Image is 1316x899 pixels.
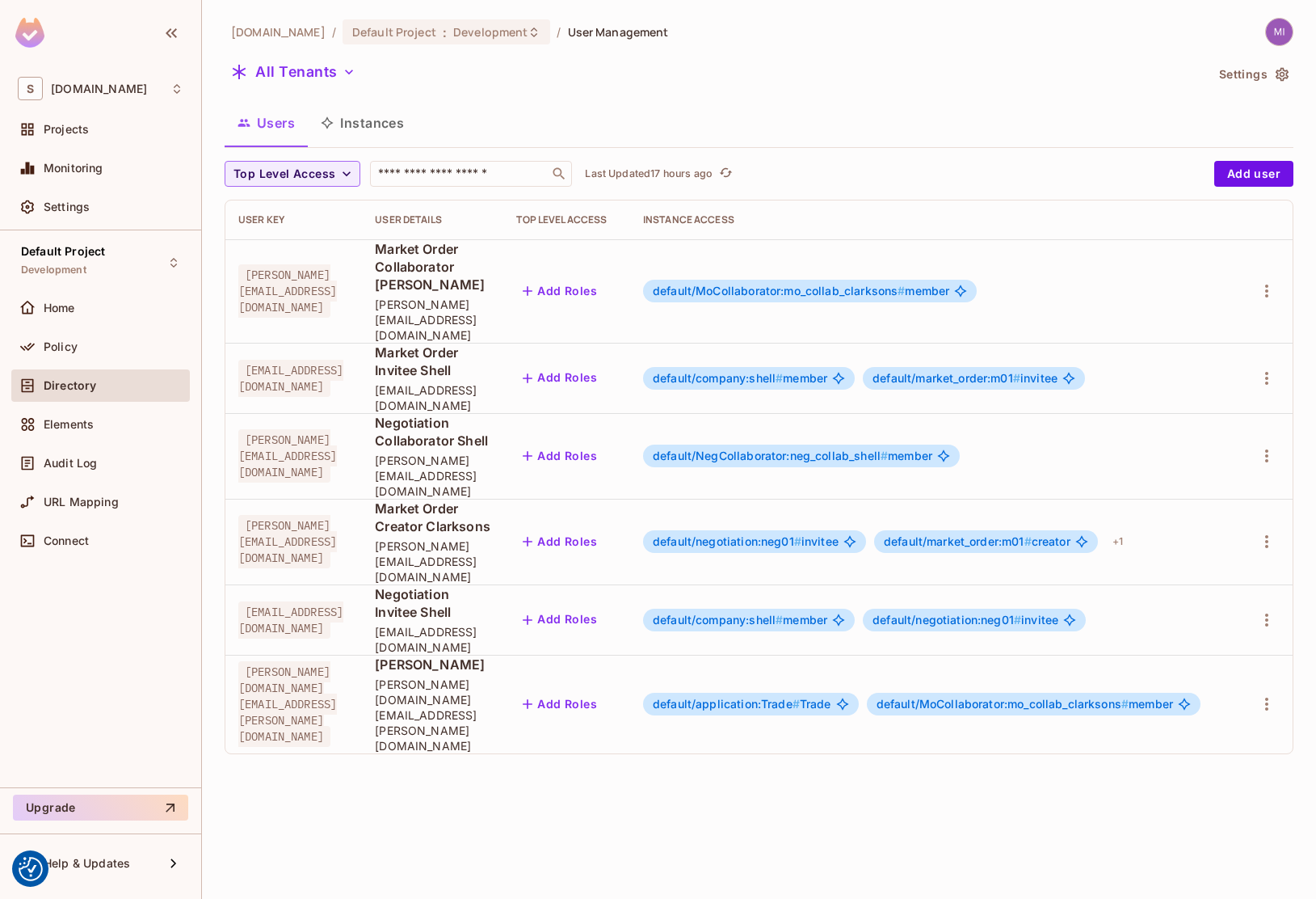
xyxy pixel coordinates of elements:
[44,162,103,175] span: Monitoring
[884,535,1070,548] span: creator
[375,297,490,343] span: [PERSON_NAME][EMAIL_ADDRESS][DOMAIN_NAME]
[1266,19,1293,45] img: michal.wojcik@testshipping.com
[776,613,783,627] span: #
[653,372,827,385] span: member
[44,340,78,353] span: Policy
[516,691,603,717] button: Add Roles
[713,164,735,184] span: Click to refresh data
[238,264,337,318] span: [PERSON_NAME][EMAIL_ADDRESS][DOMAIN_NAME]
[516,607,603,633] button: Add Roles
[568,24,669,40] span: User Management
[516,213,616,226] div: Top Level Access
[44,379,96,392] span: Directory
[375,414,490,449] span: Negotiation Collaborator Shell
[877,697,1129,711] span: default/MoCollaborator:mo_collab_clarksons
[1106,529,1129,555] div: + 1
[44,457,97,470] span: Audit Log
[44,534,89,547] span: Connect
[15,18,44,48] img: SReyMgAAAABJRU5ErkJggg==
[793,697,800,711] span: #
[21,245,105,258] span: Default Project
[44,123,89,136] span: Projects
[19,857,43,881] img: Revisit consent button
[653,534,801,548] span: default/negotiation:neg01
[653,449,932,462] span: member
[794,534,801,548] span: #
[872,371,1020,385] span: default/market_order:m01
[238,213,349,226] div: User Key
[233,164,335,184] span: Top Level Access
[557,24,561,40] li: /
[18,77,43,100] span: S
[51,82,147,95] span: Workspace: sea.live
[13,795,188,821] button: Upgrade
[238,661,337,747] span: [PERSON_NAME][DOMAIN_NAME][EMAIL_ADDRESS][PERSON_NAME][DOMAIN_NAME]
[653,449,888,462] span: default/NegCollaborator:neg_collab_shell
[375,585,490,621] span: Negotiation Invitee Shell
[1013,371,1020,385] span: #
[352,24,436,40] span: Default Project
[375,213,490,226] div: User Details
[21,264,86,276] span: Development
[653,697,800,711] span: default/application:Trade
[516,443,603,469] button: Add Roles
[238,360,343,397] span: [EMAIL_ADDRESS][DOMAIN_NAME]
[1014,613,1021,627] span: #
[375,624,490,655] span: [EMAIL_ADDRESS][DOMAIN_NAME]
[44,496,119,509] span: URL Mapping
[231,24,326,40] span: the active workspace
[1213,61,1293,87] button: Settings
[653,284,905,298] span: default/MoCollaborator:mo_collab_clarksons
[375,538,490,585] span: [PERSON_NAME][EMAIL_ADDRESS][DOMAIN_NAME]
[453,24,528,40] span: Development
[375,240,490,293] span: Market Order Collaborator [PERSON_NAME]
[653,285,949,298] span: member
[1121,697,1129,711] span: #
[719,166,733,182] span: refresh
[225,59,362,85] button: All Tenants
[872,372,1057,385] span: invitee
[643,213,1226,226] div: Instance Access
[238,429,337,483] span: [PERSON_NAME][EMAIL_ADDRESS][DOMAIN_NAME]
[1024,534,1032,548] span: #
[375,500,490,535] span: Market Order Creator Clarksons
[516,529,603,555] button: Add Roles
[776,371,783,385] span: #
[653,535,839,548] span: invitee
[1214,161,1293,187] button: Add user
[375,656,490,673] span: [PERSON_NAME]
[872,614,1058,627] span: invitee
[19,857,43,881] button: Consent Preferences
[877,698,1173,711] span: member
[375,677,490,753] span: [PERSON_NAME][DOMAIN_NAME][EMAIL_ADDRESS][PERSON_NAME][DOMAIN_NAME]
[375,382,490,413] span: [EMAIL_ADDRESS][DOMAIN_NAME]
[225,161,360,187] button: Top Level Access
[375,453,490,499] span: [PERSON_NAME][EMAIL_ADDRESS][DOMAIN_NAME]
[653,614,827,627] span: member
[884,534,1032,548] span: default/market_order:m01
[516,278,603,304] button: Add Roles
[238,515,337,568] span: [PERSON_NAME][EMAIL_ADDRESS][DOMAIN_NAME]
[898,284,905,298] span: #
[308,103,417,143] button: Instances
[881,449,888,462] span: #
[653,613,783,627] span: default/company:shell
[653,371,783,385] span: default/company:shell
[44,857,130,870] span: Help & Updates
[44,418,94,431] span: Elements
[375,344,490,379] span: Market Order Invitee Shell
[442,26,448,39] span: :
[716,164,735,184] button: refresh
[653,698,831,711] span: Trade
[44,200,90,213] span: Settings
[225,103,308,143] button: Users
[332,24,336,40] li: /
[238,601,343,639] span: [EMAIL_ADDRESS][DOMAIN_NAME]
[44,302,75,314] span: Home
[585,167,713,180] p: Last Updated 17 hours ago
[516,365,603,391] button: Add Roles
[872,613,1021,627] span: default/negotiation:neg01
